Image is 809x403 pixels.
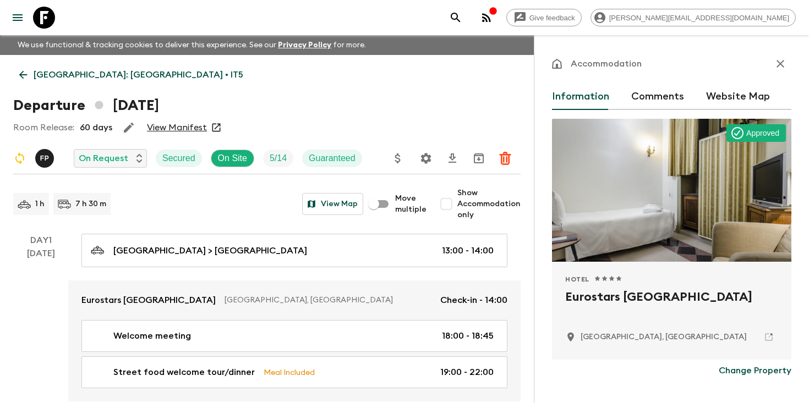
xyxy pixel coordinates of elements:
[441,147,463,169] button: Download CSV
[75,198,106,209] p: 7 h 30 m
[440,366,494,379] p: 19:00 - 22:00
[263,150,293,167] div: Trip Fill
[40,154,50,163] p: F P
[442,244,494,257] p: 13:00 - 14:00
[494,147,516,169] button: Delete
[34,68,243,81] p: [GEOGRAPHIC_DATA]: [GEOGRAPHIC_DATA] • IT5
[719,364,791,377] p: Change Property
[13,152,26,165] svg: Sync Required - Changes detected
[81,234,507,267] a: [GEOGRAPHIC_DATA] > [GEOGRAPHIC_DATA]13:00 - 14:00
[13,121,74,134] p: Room Release:
[81,320,507,352] a: Welcome meeting18:00 - 18:45
[225,295,431,306] p: [GEOGRAPHIC_DATA], [GEOGRAPHIC_DATA]
[591,9,796,26] div: [PERSON_NAME][EMAIL_ADDRESS][DOMAIN_NAME]
[13,234,68,247] p: Day 1
[211,150,254,167] div: On Site
[113,366,255,379] p: Street food welcome tour/dinner
[565,288,778,323] h2: Eurostars [GEOGRAPHIC_DATA]
[523,14,581,22] span: Give feedback
[264,366,315,378] p: Meal Included
[552,84,609,110] button: Information
[746,128,779,139] p: Approved
[79,152,128,165] p: On Request
[442,329,494,343] p: 18:00 - 18:45
[468,147,490,169] button: Archive (Completed, Cancelled or Unsynced Departures only)
[7,7,29,29] button: menu
[270,152,287,165] p: 5 / 14
[27,247,55,401] div: [DATE]
[81,294,216,307] p: Eurostars [GEOGRAPHIC_DATA]
[603,14,795,22] span: [PERSON_NAME][EMAIL_ADDRESS][DOMAIN_NAME]
[457,187,521,220] span: Show Accommodation only
[81,356,507,388] a: Street food welcome tour/dinnerMeal Included19:00 - 22:00
[631,84,684,110] button: Comments
[395,193,427,215] span: Move multiple
[302,193,363,215] button: View Map
[13,64,249,86] a: [GEOGRAPHIC_DATA]: [GEOGRAPHIC_DATA] • IT5
[218,152,247,165] p: On Site
[571,57,642,70] p: Accommodation
[35,149,56,168] button: FP
[80,121,112,134] p: 60 days
[156,150,202,167] div: Secured
[706,84,770,110] button: Website Map
[162,152,195,165] p: Secured
[35,152,56,161] span: Federico Poletti
[278,41,331,49] a: Privacy Policy
[440,294,507,307] p: Check-in - 14:00
[35,198,45,209] p: 1 h
[506,9,582,26] a: Give feedback
[445,7,467,29] button: search adventures
[415,147,437,169] button: Settings
[147,122,207,133] a: View Manifest
[113,244,307,257] p: [GEOGRAPHIC_DATA] > [GEOGRAPHIC_DATA]
[552,119,791,262] div: Photo of Eurostars Centrale Palace
[387,147,409,169] button: Update Price, Early Bird Discount and Costs
[13,35,370,55] p: We use functional & tracking cookies to deliver this experience. See our for more.
[309,152,356,165] p: Guaranteed
[581,332,747,343] p: Palermo, Italy
[68,280,521,320] a: Eurostars [GEOGRAPHIC_DATA][GEOGRAPHIC_DATA], [GEOGRAPHIC_DATA]Check-in - 14:00
[113,329,191,343] p: Welcome meeting
[13,95,159,117] h1: Departure [DATE]
[565,275,589,284] span: Hotel
[719,360,791,382] button: Change Property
